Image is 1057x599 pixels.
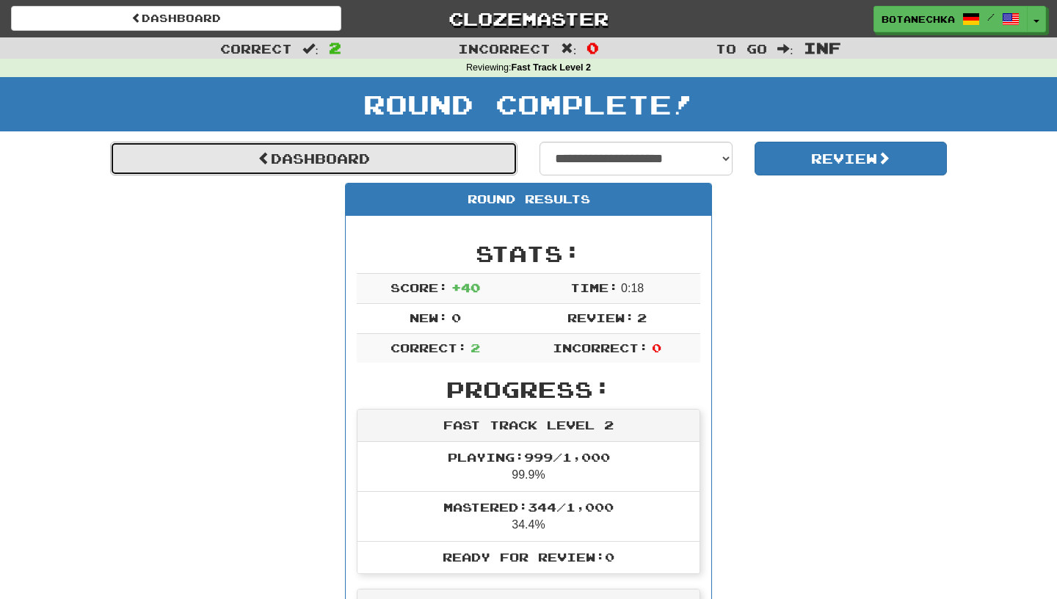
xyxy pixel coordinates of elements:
[410,311,448,324] span: New:
[987,12,995,22] span: /
[357,491,700,542] li: 34.4%
[716,41,767,56] span: To go
[561,43,577,55] span: :
[567,311,634,324] span: Review:
[458,41,551,56] span: Incorrect
[346,184,711,216] div: Round Results
[357,377,700,402] h2: Progress:
[471,341,480,355] span: 2
[512,62,592,73] strong: Fast Track Level 2
[448,450,610,464] span: Playing: 999 / 1,000
[777,43,793,55] span: :
[11,6,341,31] a: Dashboard
[451,280,480,294] span: + 40
[357,242,700,266] h2: Stats:
[570,280,618,294] span: Time:
[621,282,644,294] span: 0 : 18
[391,280,448,294] span: Score:
[804,39,841,57] span: Inf
[363,6,694,32] a: Clozemaster
[391,341,467,355] span: Correct:
[5,90,1052,119] h1: Round Complete!
[357,410,700,442] div: Fast Track Level 2
[329,39,341,57] span: 2
[652,341,661,355] span: 0
[553,341,648,355] span: Incorrect:
[302,43,319,55] span: :
[873,6,1028,32] a: Botanechka /
[220,41,292,56] span: Correct
[637,311,647,324] span: 2
[586,39,599,57] span: 0
[443,550,614,564] span: Ready for Review: 0
[755,142,948,175] button: Review
[451,311,461,324] span: 0
[882,12,955,26] span: Botanechka
[110,142,517,175] a: Dashboard
[443,500,614,514] span: Mastered: 344 / 1,000
[357,442,700,492] li: 99.9%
